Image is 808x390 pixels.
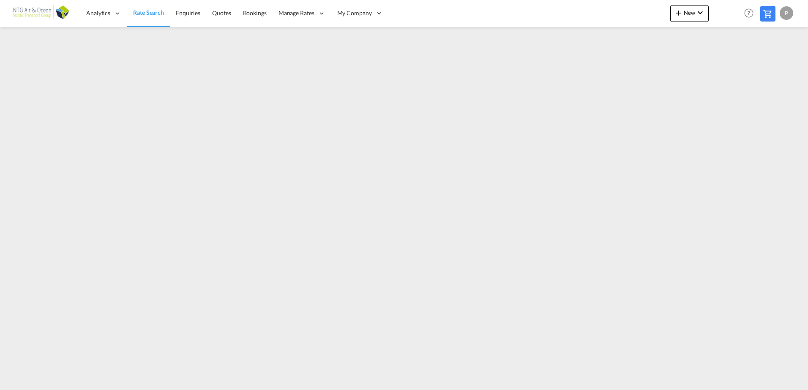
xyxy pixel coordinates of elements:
span: Quotes [212,9,231,16]
span: My Company [337,9,372,17]
div: P [780,6,793,20]
span: Help [742,6,756,20]
span: Enquiries [176,9,200,16]
md-icon: icon-plus 400-fg [674,8,684,18]
button: icon-plus 400-fgNewicon-chevron-down [670,5,709,22]
img: af31b1c0b01f11ecbc353f8e72265e29.png [13,4,70,23]
span: New [674,9,705,16]
span: Analytics [86,9,110,17]
span: Bookings [243,9,267,16]
span: Manage Rates [278,9,314,17]
md-icon: icon-chevron-down [695,8,705,18]
span: Rate Search [133,9,164,16]
div: Help [742,6,760,21]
